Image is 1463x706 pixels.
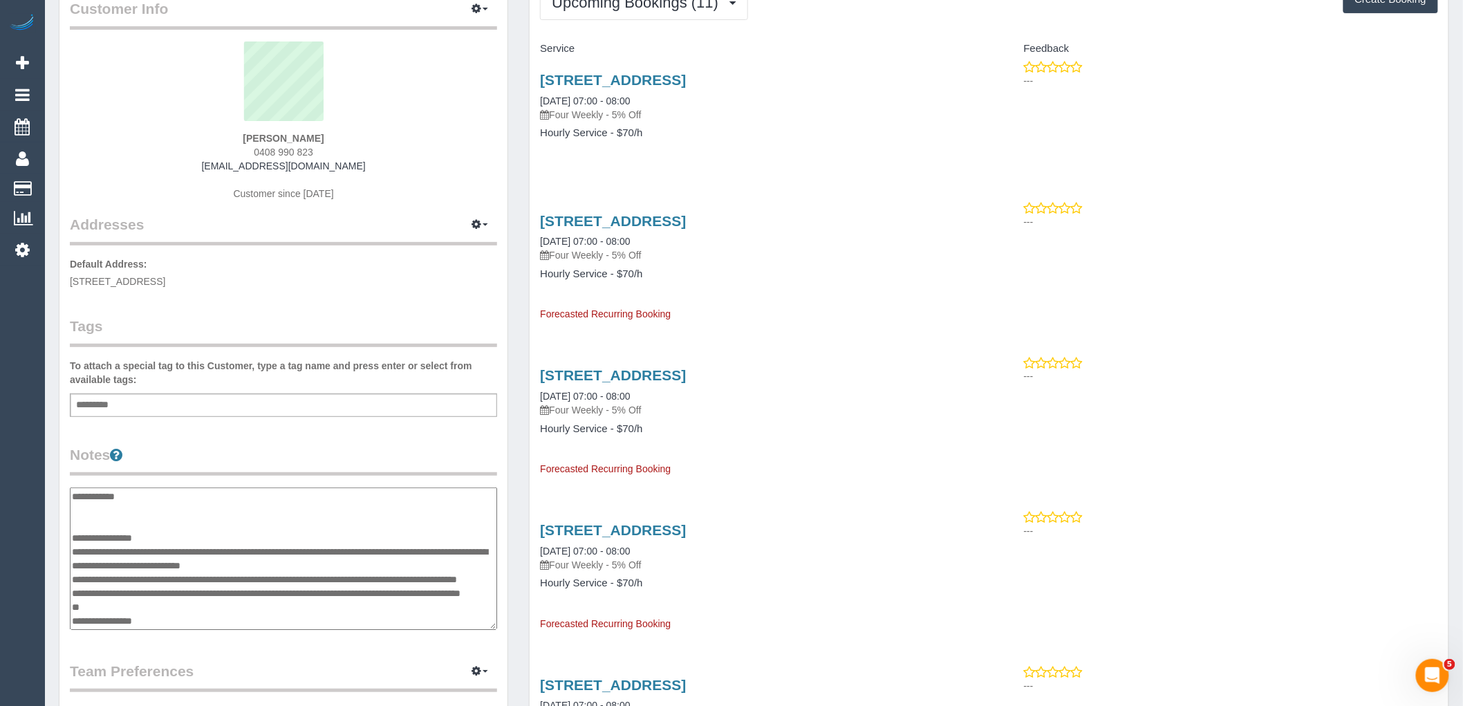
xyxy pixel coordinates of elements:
legend: Tags [70,316,497,347]
h4: Hourly Service - $70/h [540,577,978,589]
label: To attach a special tag to this Customer, type a tag name and press enter or select from availabl... [70,359,497,387]
h4: Service [540,43,978,55]
p: --- [1024,369,1438,383]
span: Customer since [DATE] [234,188,334,199]
a: [STREET_ADDRESS] [540,213,686,229]
a: [STREET_ADDRESS] [540,367,686,383]
a: [EMAIL_ADDRESS][DOMAIN_NAME] [202,160,366,171]
p: --- [1024,679,1438,693]
iframe: Intercom live chat [1416,659,1449,692]
img: Automaid Logo [8,14,36,33]
a: [STREET_ADDRESS] [540,677,686,693]
h4: Hourly Service - $70/h [540,423,978,435]
p: Four Weekly - 5% Off [540,403,978,417]
a: [DATE] 07:00 - 08:00 [540,546,630,557]
span: 0408 990 823 [254,147,313,158]
span: Forecasted Recurring Booking [540,308,671,319]
legend: Team Preferences [70,661,497,692]
h4: Hourly Service - $70/h [540,127,978,139]
p: --- [1024,215,1438,229]
a: [DATE] 07:00 - 08:00 [540,95,630,106]
h4: Hourly Service - $70/h [540,268,978,280]
p: --- [1024,74,1438,88]
label: Default Address: [70,257,147,271]
span: [STREET_ADDRESS] [70,276,165,287]
h4: Feedback [1000,43,1438,55]
span: Forecasted Recurring Booking [540,463,671,474]
strong: [PERSON_NAME] [243,133,324,144]
p: Four Weekly - 5% Off [540,108,978,122]
a: [STREET_ADDRESS] [540,522,686,538]
p: Four Weekly - 5% Off [540,248,978,262]
a: [STREET_ADDRESS] [540,72,686,88]
span: 5 [1444,659,1455,670]
a: [DATE] 07:00 - 08:00 [540,391,630,402]
p: Four Weekly - 5% Off [540,558,978,572]
p: --- [1024,524,1438,538]
legend: Notes [70,445,497,476]
span: Forecasted Recurring Booking [540,618,671,629]
a: [DATE] 07:00 - 08:00 [540,236,630,247]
